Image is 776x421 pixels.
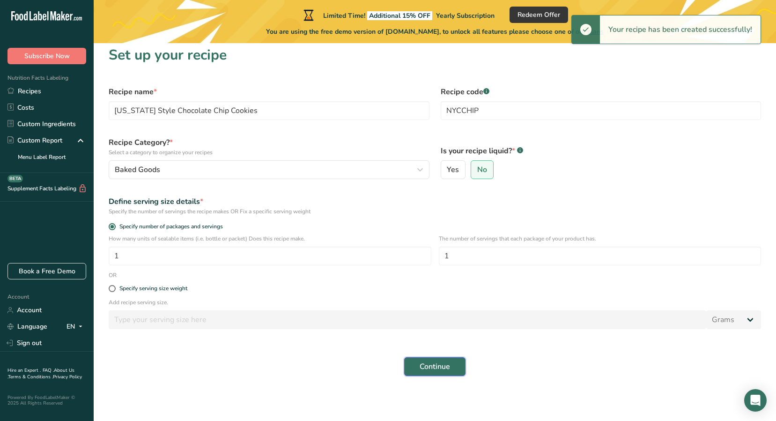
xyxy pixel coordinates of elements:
div: Open Intercom Messenger [744,389,767,412]
input: Type your recipe code here [441,101,761,120]
button: Redeem Offer [510,7,568,23]
span: Specify number of packages and servings [116,223,223,230]
button: Subscribe Now [7,48,86,64]
span: Redeem Offer [517,10,560,20]
p: The number of servings that each package of your product has. [439,234,761,243]
label: Is your recipe liquid? [441,145,761,157]
span: No [477,165,487,174]
div: BETA [7,175,23,182]
a: About Us . [7,367,74,380]
label: Recipe code [441,86,761,98]
label: Recipe name [109,86,429,98]
div: Define serving size details [109,196,761,207]
span: Subscribe Now [24,51,70,61]
div: OR [103,271,122,279]
a: FAQ . [43,367,54,374]
a: Terms & Conditions . [8,374,53,380]
input: Type your recipe name here [109,101,429,120]
input: Type your serving size here [109,310,706,329]
button: Baked Goods [109,160,429,179]
p: How many units of sealable items (i.e. bottle or packet) Does this recipe make. [109,234,431,243]
div: Custom Report [7,135,62,145]
span: Additional 15% OFF [367,11,432,20]
div: Specify the number of servings the recipe makes OR Fix a specific serving weight [109,207,761,216]
div: Specify serving size weight [119,285,187,292]
span: Baked Goods [115,164,160,175]
label: Recipe Category? [109,137,429,157]
a: Hire an Expert . [7,367,41,374]
span: You are using the free demo version of [DOMAIN_NAME], to unlock all features please choose one of... [266,27,604,37]
span: Continue [420,361,450,372]
h1: Set up your recipe [109,45,761,66]
a: Privacy Policy [53,374,82,380]
p: Add recipe serving size. [109,298,761,307]
div: Limited Time! [302,9,495,21]
span: Yearly Subscription [436,11,495,20]
p: Select a category to organize your recipes [109,148,429,157]
a: Book a Free Demo [7,263,86,279]
div: Powered By FoodLabelMaker © 2025 All Rights Reserved [7,395,86,406]
span: Yes [447,165,459,174]
div: Your recipe has been created successfully! [600,15,761,44]
div: EN [67,321,86,332]
button: Continue [404,357,466,376]
a: Language [7,318,47,335]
